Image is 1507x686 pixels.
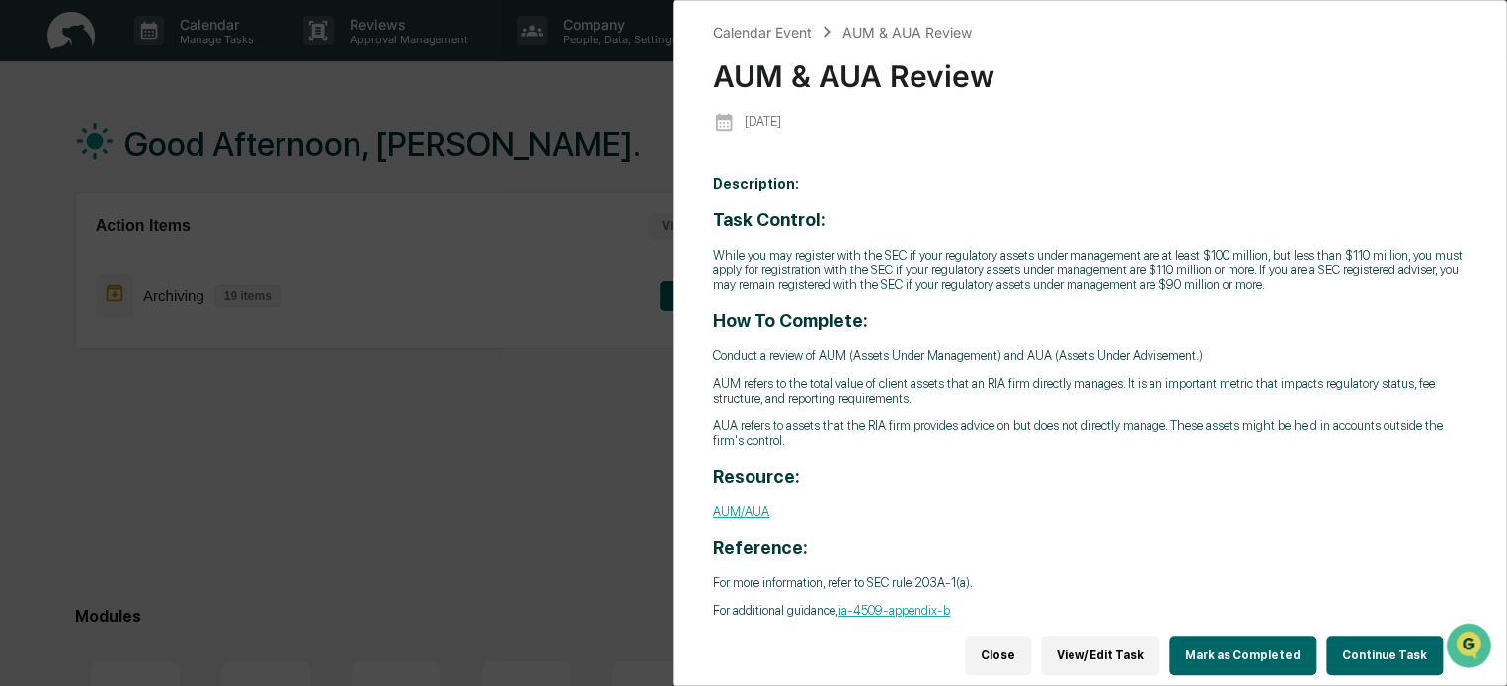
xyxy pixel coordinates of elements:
[197,335,239,349] span: Pylon
[841,24,971,40] div: AUM & AUA Review
[67,171,250,187] div: We're available if you need us!
[1444,621,1497,674] iframe: Open customer support
[965,636,1031,675] button: Close
[713,376,1467,406] p: AUM refers to the total value of client assets that an RIA firm directly manages. It is an import...
[713,419,1467,448] p: AUA refers to assets that the RIA firm provides advice on but does not directly manage. These ass...
[713,348,1467,363] p: Conduct a review of AUM (Assets Under Management) and AUA (Assets Under Advisement.)
[139,334,239,349] a: Powered byPylon
[713,466,800,487] strong: Resource:
[336,157,359,181] button: Start new chat
[12,241,135,276] a: 🖐️Preclearance
[713,42,1467,94] div: AUM & AUA Review
[12,278,132,314] a: 🔎Data Lookup
[163,249,245,268] span: Attestations
[67,151,324,171] div: Start new chat
[713,310,868,331] strong: How To Complete:
[713,209,826,230] strong: Task Control:
[713,24,812,40] div: Calendar Event
[713,603,1467,618] p: For additional guidance,
[1326,636,1443,675] button: Continue Task
[20,288,36,304] div: 🔎
[20,151,55,187] img: 1746055101610-c473b297-6a78-478c-a979-82029cc54cd1
[713,176,799,191] b: Description:
[713,248,1467,292] p: While you may register with the SEC if your regulatory assets under management are at least $100 ...
[745,114,781,129] p: [DATE]
[713,504,769,519] a: AUM/AUA
[1169,636,1316,675] button: Mark as Completed
[1041,636,1159,675] button: View/Edit Task
[713,575,1467,590] p: For more information, refer to SEC rule 203A-1(a).
[40,249,127,268] span: Preclearance
[135,241,253,276] a: 🗄️Attestations
[20,41,359,73] p: How can we help?
[20,251,36,267] div: 🖐️
[40,286,124,306] span: Data Lookup
[838,603,950,618] a: ia-4509-appendix-b
[713,537,808,558] strong: Reference:
[143,251,159,267] div: 🗄️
